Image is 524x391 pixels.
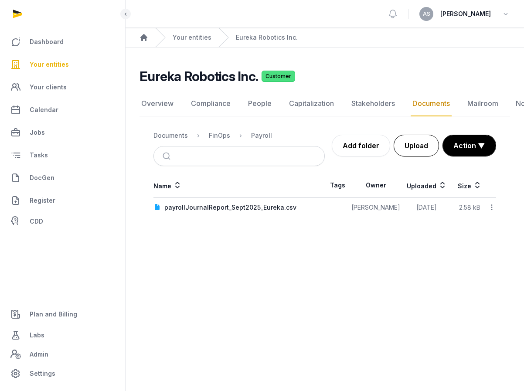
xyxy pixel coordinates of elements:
a: Plan and Billing [7,304,118,325]
nav: Breadcrumb [153,125,325,146]
span: Your clients [30,82,67,92]
a: Jobs [7,122,118,143]
span: [PERSON_NAME] [440,9,491,19]
span: [DATE] [416,204,437,211]
span: Dashboard [30,37,64,47]
a: Compliance [189,91,232,116]
div: FinOps [209,131,230,140]
span: Admin [30,349,48,360]
nav: Tabs [140,91,510,116]
div: payrollJournalReport_Sept2025_Eureka.csv [164,203,296,212]
a: Labs [7,325,118,346]
span: DocGen [30,173,54,183]
button: Action ▼ [443,135,496,156]
th: Size [453,173,487,198]
a: Capitalization [287,91,336,116]
span: Customer [262,71,295,82]
a: Mailroom [466,91,500,116]
img: document.svg [154,204,161,211]
a: Tasks [7,145,118,166]
span: Jobs [30,127,45,138]
a: Register [7,190,118,211]
a: Calendar [7,99,118,120]
span: Plan and Billing [30,309,77,320]
a: Your clients [7,77,118,98]
h2: Eureka Robotics Inc. [140,68,258,84]
th: Uploaded [401,173,452,198]
td: [PERSON_NAME] [351,198,401,218]
a: Documents [411,91,452,116]
a: Admin [7,346,118,363]
span: Settings [30,368,55,379]
span: Tasks [30,150,48,160]
th: Owner [351,173,401,198]
span: Calendar [30,105,58,115]
a: Dashboard [7,31,118,52]
a: People [246,91,273,116]
button: AS [419,7,433,21]
div: Documents [153,131,188,140]
a: Your entities [173,33,211,42]
span: Register [30,195,55,206]
a: CDD [7,213,118,230]
span: Your entities [30,59,69,70]
span: AS [423,11,430,17]
a: Overview [140,91,175,116]
div: Payroll [251,131,272,140]
a: Your entities [7,54,118,75]
a: DocGen [7,167,118,188]
th: Tags [325,173,351,198]
span: CDD [30,216,43,227]
a: Add folder [332,135,390,156]
span: Labs [30,330,44,340]
a: Stakeholders [350,91,397,116]
button: Submit [157,146,178,166]
th: Name [153,173,325,198]
td: 2.58 kB [453,198,487,218]
button: Upload [394,135,439,156]
nav: Breadcrumb [126,28,524,48]
a: Eureka Robotics Inc. [236,33,298,42]
a: Settings [7,363,118,384]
